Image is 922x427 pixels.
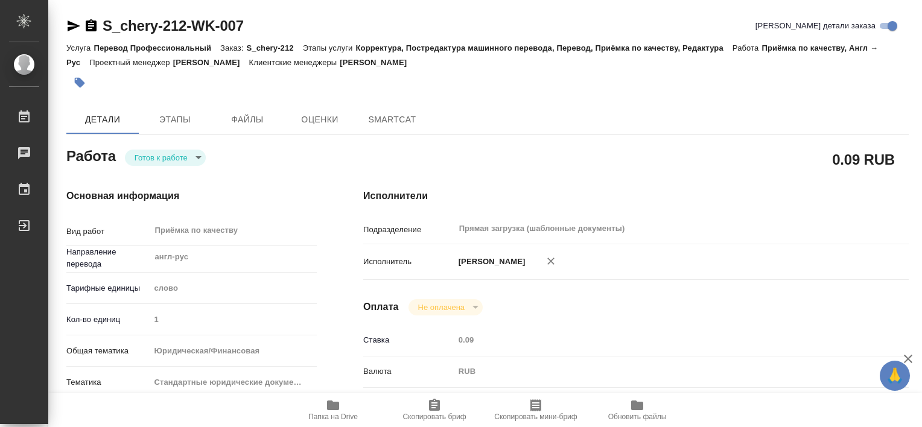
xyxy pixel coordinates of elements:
p: Направление перевода [66,246,150,270]
div: Готов к работе [125,150,206,166]
div: Юридическая/Финансовая [150,341,317,361]
div: слово [150,278,317,299]
p: Перевод Профессиональный [94,43,220,52]
button: 🙏 [880,361,910,391]
p: Подразделение [363,224,454,236]
p: Кол-во единиц [66,314,150,326]
h2: Работа [66,144,116,166]
p: [PERSON_NAME] [454,256,526,268]
p: Работа [733,43,762,52]
h4: Оплата [363,300,399,314]
span: [PERSON_NAME] детали заказа [755,20,876,32]
input: Пустое поле [150,311,317,328]
p: Общая тематика [66,345,150,357]
p: Проектный менеджер [89,58,173,67]
button: Скопировать мини-бриф [485,393,587,427]
div: RUB [454,361,863,382]
p: Исполнитель [363,256,454,268]
span: Скопировать мини-бриф [494,413,577,421]
p: Заказ: [220,43,246,52]
h4: Исполнители [363,189,909,203]
div: Готов к работе [409,299,483,315]
p: Корректура, Постредактура машинного перевода, Перевод, Приёмка по качеству, Редактура [356,43,733,52]
span: Обновить файлы [608,413,667,421]
span: SmartCat [363,112,421,127]
p: Ставка [363,334,454,346]
p: [PERSON_NAME] [173,58,249,67]
span: Оценки [291,112,349,127]
span: Этапы [146,112,204,127]
p: S_chery-212 [247,43,303,52]
button: Удалить исполнителя [538,248,564,274]
p: Клиентские менеджеры [249,58,340,67]
p: Этапы услуги [303,43,356,52]
p: Услуга [66,43,94,52]
button: Скопировать бриф [384,393,485,427]
button: Обновить файлы [587,393,688,427]
button: Скопировать ссылку [84,19,98,33]
button: Скопировать ссылку для ЯМессенджера [66,19,81,33]
a: S_chery-212-WK-007 [103,17,244,34]
span: Скопировать бриф [402,413,466,421]
button: Не оплачена [415,302,468,312]
span: Файлы [218,112,276,127]
p: Вид работ [66,226,150,238]
button: Готов к работе [131,153,191,163]
p: [PERSON_NAME] [340,58,416,67]
h4: Основная информация [66,189,315,203]
span: Детали [74,112,132,127]
span: Папка на Drive [308,413,358,421]
h2: 0.09 RUB [832,149,895,169]
input: Пустое поле [454,331,863,349]
div: Стандартные юридические документы, договоры, уставы [150,372,317,393]
span: 🙏 [885,363,905,388]
p: Тарифные единицы [66,282,150,294]
p: Валюта [363,365,454,378]
button: Папка на Drive [282,393,384,427]
button: Добавить тэг [66,69,93,96]
p: Тематика [66,376,150,388]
